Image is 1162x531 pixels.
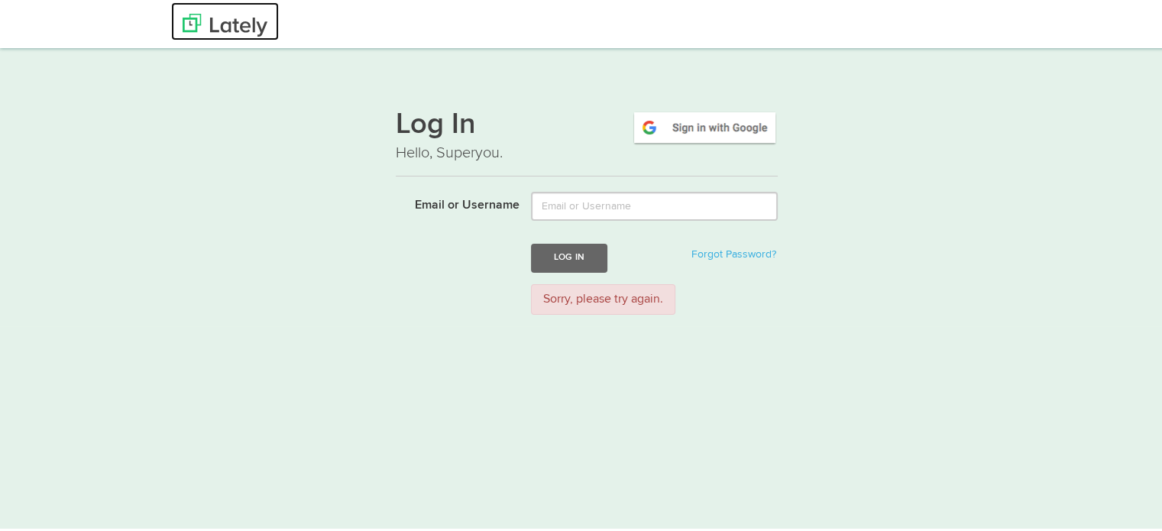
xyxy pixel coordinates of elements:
[183,11,267,34] img: Lately
[531,189,778,219] input: Email or Username
[531,282,675,313] div: Sorry, please try again.
[531,241,607,270] button: Log In
[396,108,778,140] h1: Log In
[632,108,778,143] img: google-signin.png
[384,189,520,212] label: Email or Username
[396,140,778,162] p: Hello, Superyou.
[691,247,776,257] a: Forgot Password?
